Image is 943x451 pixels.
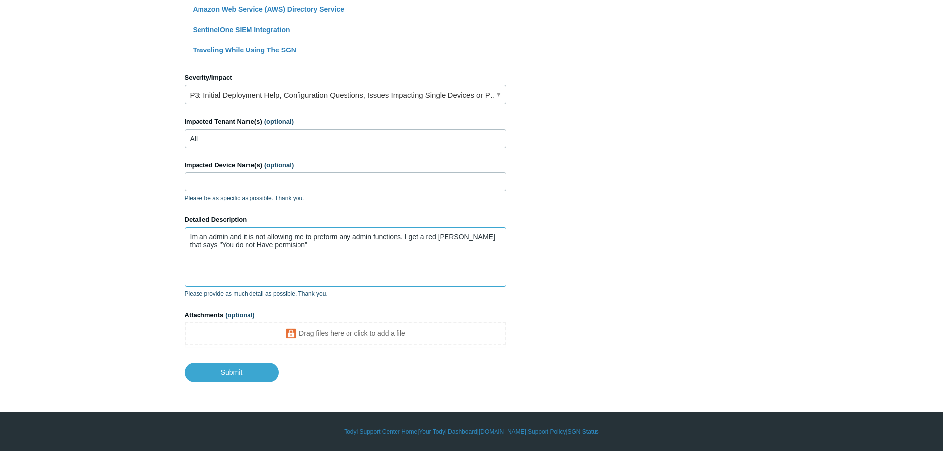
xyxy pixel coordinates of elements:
[185,73,506,83] label: Severity/Impact
[185,289,506,298] p: Please provide as much detail as possible. Thank you.
[479,427,526,436] a: [DOMAIN_NAME]
[185,215,506,225] label: Detailed Description
[185,427,759,436] div: | | | |
[568,427,599,436] a: SGN Status
[185,194,506,202] p: Please be as specific as possible. Thank you.
[185,160,506,170] label: Impacted Device Name(s)
[225,311,254,319] span: (optional)
[193,26,290,34] a: SentinelOne SIEM Integration
[264,161,294,169] span: (optional)
[193,46,296,54] a: Traveling While Using The SGN
[344,427,417,436] a: Todyl Support Center Home
[185,85,506,104] a: P3: Initial Deployment Help, Configuration Questions, Issues Impacting Single Devices or Past Out...
[185,363,279,382] input: Submit
[193,5,345,13] a: Amazon Web Service (AWS) Directory Service
[419,427,477,436] a: Your Todyl Dashboard
[185,310,506,320] label: Attachments
[528,427,566,436] a: Support Policy
[185,117,506,127] label: Impacted Tenant Name(s)
[264,118,294,125] span: (optional)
